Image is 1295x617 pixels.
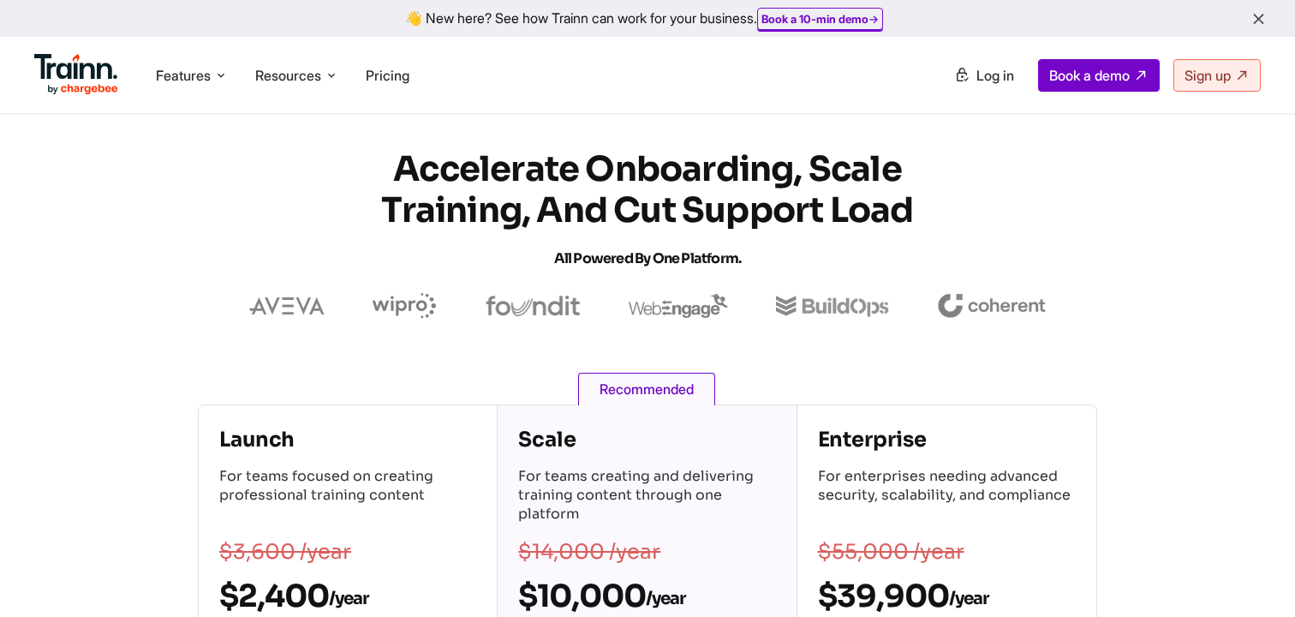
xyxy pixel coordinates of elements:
p: For teams creating and delivering training content through one platform [518,467,775,527]
sub: /year [949,588,988,609]
a: Book a demo [1038,59,1160,92]
span: Sign up [1185,67,1231,84]
s: $14,000 /year [518,539,660,565]
span: All Powered by One Platform. [554,249,742,267]
h2: $2,400 [219,577,476,615]
sub: /year [329,588,368,609]
img: webengage logo [629,294,728,318]
img: buildops logo [776,296,888,317]
img: aveva logo [249,297,325,314]
a: Pricing [366,67,409,84]
p: For teams focused on creating professional training content [219,467,476,527]
img: Trainn Logo [34,54,118,95]
s: $55,000 /year [818,539,964,565]
h4: Launch [219,426,476,453]
a: Log in [944,60,1024,91]
span: Features [156,66,211,85]
h4: Enterprise [818,426,1076,453]
span: Recommended [578,373,715,405]
h1: Accelerate Onboarding, Scale Training, and Cut Support Load [339,149,956,279]
sub: /year [646,588,685,609]
b: Book a 10-min demo [761,12,868,26]
span: Book a demo [1049,67,1130,84]
img: wipro logo [373,293,437,319]
img: coherent logo [937,294,1046,318]
img: foundit logo [485,296,581,316]
span: Resources [255,66,321,85]
s: $3,600 /year [219,539,351,565]
div: 👋 New here? See how Trainn can work for your business. [10,10,1285,27]
span: Log in [976,67,1014,84]
h2: $10,000 [518,577,775,615]
a: Book a 10-min demo→ [761,12,879,26]
p: For enterprises needing advanced security, scalability, and compliance [818,467,1076,527]
h4: Scale [518,426,775,453]
a: Sign up [1173,59,1261,92]
h2: $39,900 [818,577,1076,615]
